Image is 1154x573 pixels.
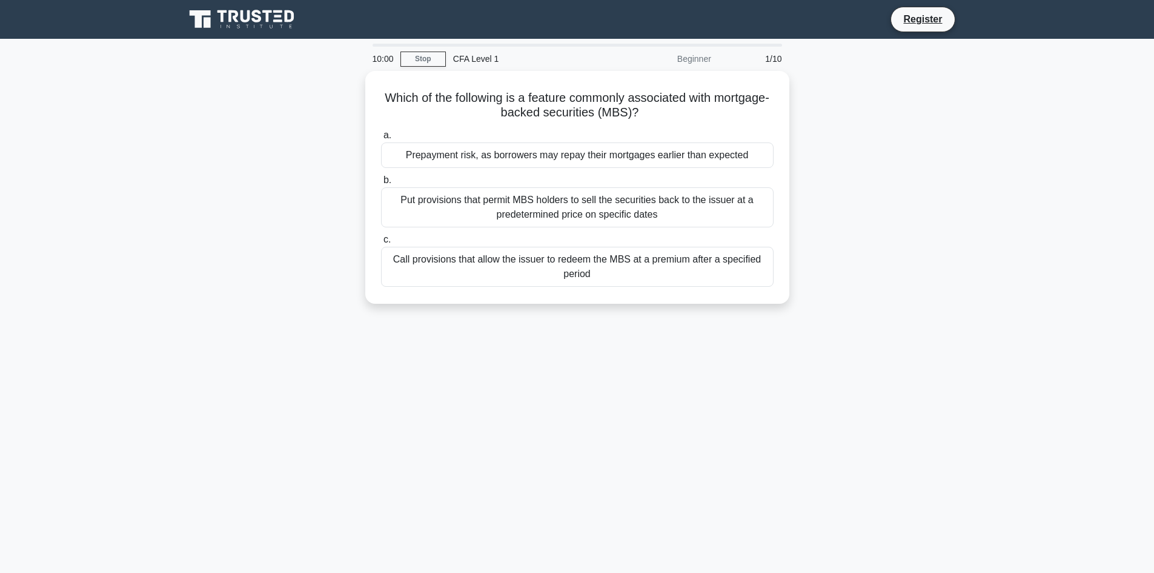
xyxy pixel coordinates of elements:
div: Beginner [612,47,718,71]
div: Prepayment risk, as borrowers may repay their mortgages earlier than expected [381,142,774,168]
span: a. [383,130,391,140]
a: Register [896,12,949,27]
h5: Which of the following is a feature commonly associated with mortgage-backed securities (MBS)? [380,90,775,121]
div: Call provisions that allow the issuer to redeem the MBS at a premium after a specified period [381,247,774,287]
div: CFA Level 1 [446,47,612,71]
span: c. [383,234,391,244]
div: Put provisions that permit MBS holders to sell the securities back to the issuer at a predetermin... [381,187,774,227]
span: b. [383,175,391,185]
a: Stop [400,52,446,67]
div: 1/10 [718,47,789,71]
div: 10:00 [365,47,400,71]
